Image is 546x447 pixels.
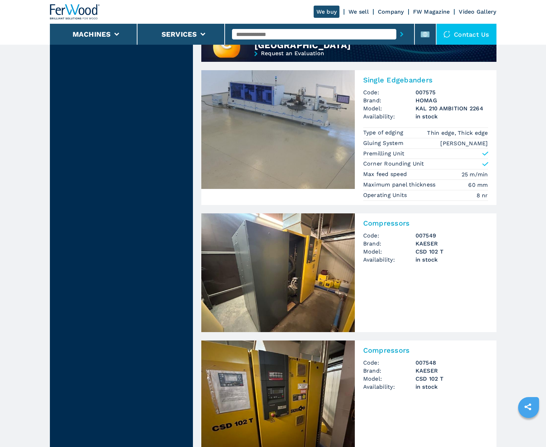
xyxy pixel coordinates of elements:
a: sharethis [519,398,537,416]
button: Services [162,30,197,38]
p: Corner Rounding Unit [363,160,424,168]
span: Code: [363,232,416,240]
a: Compressors KAESER CSD 102 TCompressorsCode:007549Brand:KAESERModel:CSD 102 TAvailability:in stock [201,213,496,332]
span: Model: [363,375,416,383]
span: Brand: [363,367,416,375]
em: [PERSON_NAME] [440,139,488,147]
h3: 007548 [416,359,488,367]
span: in stock [416,383,488,391]
a: Company [378,8,404,15]
span: Code: [363,88,416,96]
span: Model: [363,104,416,112]
span: Brand: [363,96,416,104]
em: Thin edge, Thick edge [427,129,488,137]
iframe: Chat [516,416,541,442]
h3: HOMAG [416,96,488,104]
img: Contact us [443,31,450,38]
h2: Compressors [363,346,488,354]
h2: Compressors [363,219,488,227]
img: Single Edgebanders HOMAG KAL 210 AMBITION 2264 [201,70,355,189]
a: Single Edgebanders HOMAG KAL 210 AMBITION 2264Single EdgebandersCode:007575Brand:HOMAGModel:KAL 2... [201,70,496,205]
h3: CSD 102 T [416,248,488,256]
a: Video Gallery [459,8,496,15]
span: in stock [416,112,488,120]
a: We buy [314,6,340,18]
p: Gluing System [363,139,405,147]
button: Machines [73,30,111,38]
p: Premilling Unit [363,150,405,157]
p: Operating Units [363,191,409,199]
span: Brand: [363,240,416,248]
h2: Single Edgebanders [363,76,488,84]
a: We sell [349,8,369,15]
h3: 007549 [416,232,488,240]
span: Availability: [363,112,416,120]
h3: KAESER [416,240,488,248]
h3: KAESER [416,367,488,375]
span: Availability: [363,256,416,264]
span: Code: [363,359,416,367]
a: Request an Evaluation [201,51,496,74]
em: 8 nr [477,191,488,199]
p: Max feed speed [363,170,409,178]
span: Availability: [363,383,416,391]
img: Ferwood [50,4,100,20]
h3: CSD 102 T [416,375,488,383]
em: 25 m/min [462,170,488,178]
span: Model: [363,248,416,256]
p: Maximum panel thickness [363,181,437,189]
p: Type of edging [363,129,405,137]
h3: 007575 [416,88,488,96]
span: in stock [416,256,488,264]
img: Compressors KAESER CSD 102 T [201,213,355,332]
h3: KAL 210 AMBITION 2264 [416,104,488,112]
em: 60 mm [468,181,488,189]
a: FW Magazine [413,8,450,15]
button: submit-button [396,26,407,42]
div: Contact us [436,24,496,45]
